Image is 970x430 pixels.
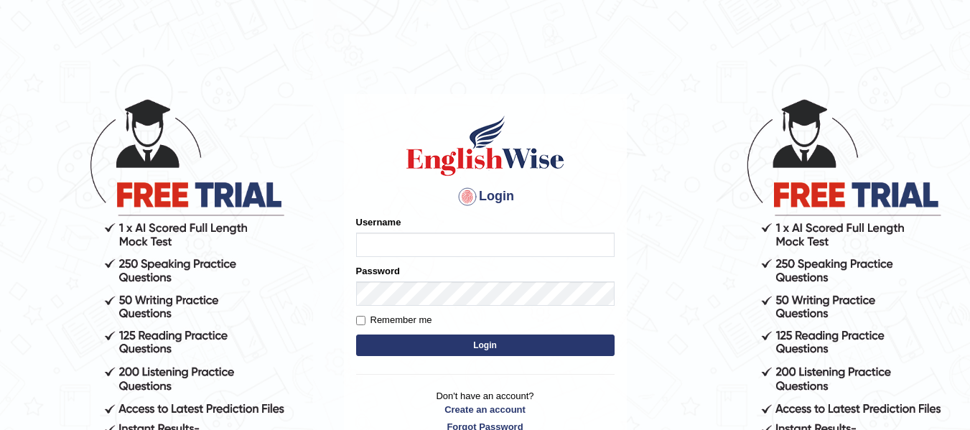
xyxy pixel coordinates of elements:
button: Login [356,335,615,356]
img: Logo of English Wise sign in for intelligent practice with AI [404,113,567,178]
label: Username [356,215,401,229]
input: Remember me [356,316,365,325]
label: Remember me [356,313,432,327]
a: Create an account [356,403,615,416]
h4: Login [356,185,615,208]
label: Password [356,264,400,278]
